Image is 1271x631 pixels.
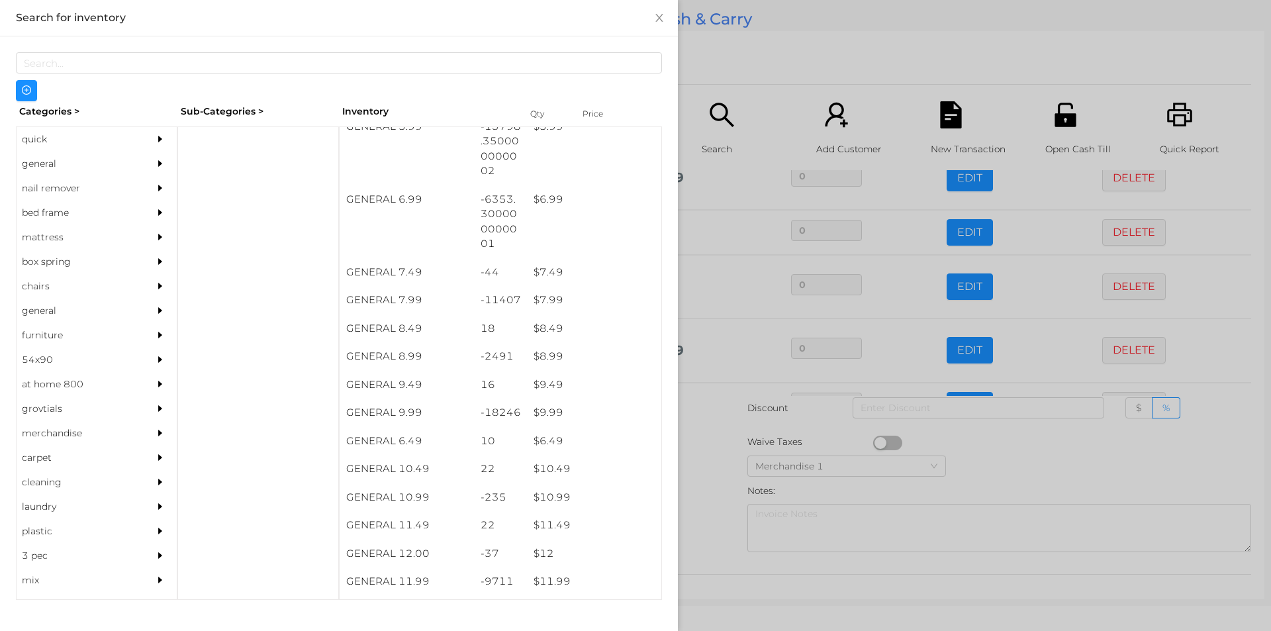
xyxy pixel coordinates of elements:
div: -6353.300000000001 [474,185,528,258]
i: icon: caret-right [156,379,165,389]
i: icon: close [654,13,665,23]
div: GENERAL 12.00 [340,540,474,568]
div: mattress [17,225,137,250]
div: $ 10.99 [527,483,661,512]
div: $ 6.99 [527,185,661,214]
div: GENERAL 12.49 [340,596,474,624]
i: icon: caret-right [156,355,165,364]
i: icon: caret-right [156,257,165,266]
div: $ 9.99 [527,399,661,427]
div: 18 [474,315,528,343]
div: merchandise [17,421,137,446]
div: $ 12 [527,540,661,568]
i: icon: caret-right [156,453,165,462]
div: 22 [474,511,528,540]
div: GENERAL 6.99 [340,185,474,214]
div: grovtials [17,397,137,421]
i: icon: caret-right [156,502,165,511]
div: $ 12.49 [527,596,661,624]
div: -18246 [474,399,528,427]
i: icon: caret-right [156,551,165,560]
i: icon: caret-right [156,477,165,487]
i: icon: caret-right [156,183,165,193]
div: 54x90 [17,348,137,372]
i: icon: caret-right [156,428,165,438]
i: icon: caret-right [156,526,165,536]
div: $ 8.99 [527,342,661,371]
div: mix [17,568,137,593]
i: icon: caret-right [156,208,165,217]
div: appliances [17,593,137,617]
div: Inventory [342,105,514,119]
i: icon: caret-right [156,404,165,413]
div: Price [579,105,632,123]
i: icon: caret-right [156,159,165,168]
div: bed frame [17,201,137,225]
div: 16 [474,371,528,399]
div: GENERAL 11.49 [340,511,474,540]
div: -11407 [474,286,528,315]
div: $ 7.49 [527,258,661,287]
i: icon: caret-right [156,306,165,315]
div: GENERAL 10.49 [340,455,474,483]
div: $ 11.99 [527,567,661,596]
div: quick [17,127,137,152]
div: -13798.350000000002 [474,113,528,185]
div: GENERAL 6.49 [340,427,474,456]
div: -9711 [474,567,528,596]
div: GENERAL 9.99 [340,399,474,427]
div: $ 11.49 [527,511,661,540]
div: general [17,152,137,176]
i: icon: caret-right [156,232,165,242]
i: icon: caret-right [156,134,165,144]
div: -2491 [474,342,528,371]
div: -235 [474,483,528,512]
div: GENERAL 11.99 [340,567,474,596]
div: GENERAL 10.99 [340,483,474,512]
div: $ 10.49 [527,455,661,483]
div: Categories > [16,101,177,122]
div: 22 [474,455,528,483]
input: Search... [16,52,662,73]
div: GENERAL 9.49 [340,371,474,399]
div: -37 [474,540,528,568]
i: icon: caret-right [156,330,165,340]
i: icon: caret-right [156,575,165,585]
div: plastic [17,519,137,544]
div: Search for inventory [16,11,662,25]
button: icon: plus-circle [16,80,37,101]
i: icon: caret-right [156,281,165,291]
div: 3 pec [17,544,137,568]
div: GENERAL 8.49 [340,315,474,343]
div: 10 [474,427,528,456]
div: chairs [17,274,137,299]
div: $ 8.49 [527,315,661,343]
div: furniture [17,323,137,348]
div: nail remover [17,176,137,201]
div: GENERAL 7.99 [340,286,474,315]
div: 25 [474,596,528,624]
div: at home 800 [17,372,137,397]
div: laundry [17,495,137,519]
div: cleaning [17,470,137,495]
div: general [17,299,137,323]
div: carpet [17,446,137,470]
div: $ 7.99 [527,286,661,315]
div: box spring [17,250,137,274]
div: Sub-Categories > [177,101,339,122]
div: GENERAL 7.49 [340,258,474,287]
div: GENERAL 8.99 [340,342,474,371]
div: -44 [474,258,528,287]
div: $ 6.49 [527,427,661,456]
div: Qty [527,105,567,123]
div: $ 9.49 [527,371,661,399]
